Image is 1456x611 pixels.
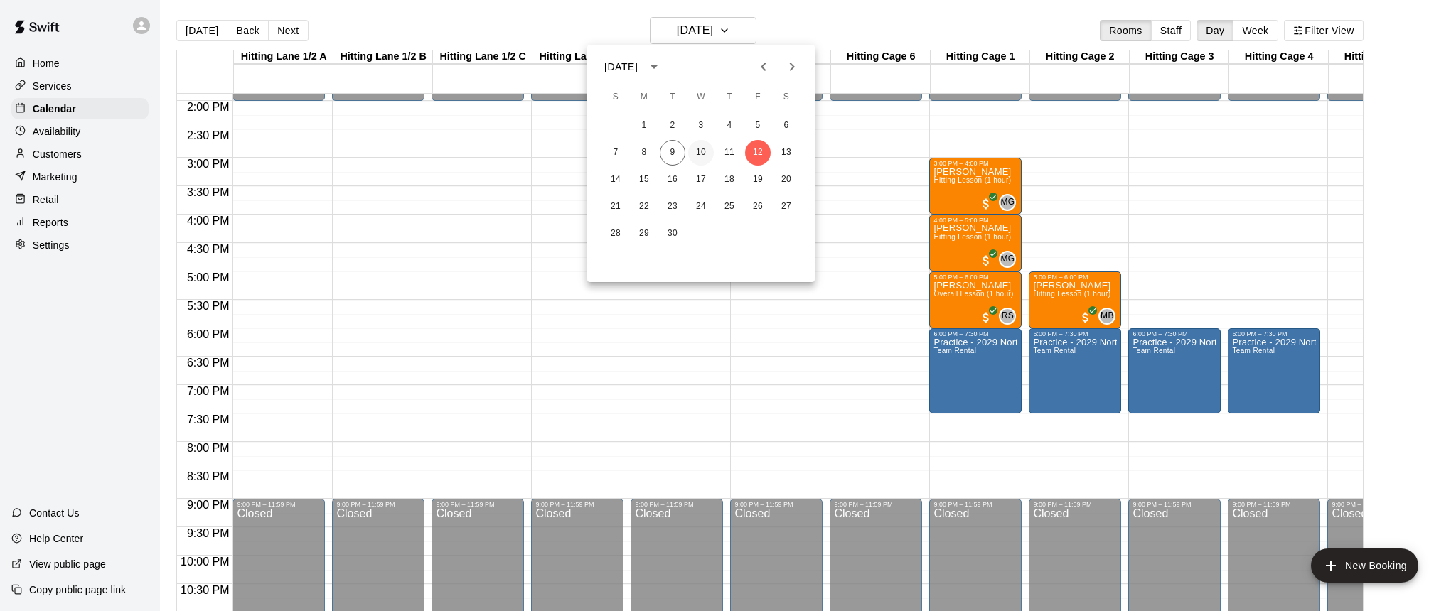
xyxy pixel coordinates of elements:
button: 7 [603,140,628,166]
button: 12 [745,140,771,166]
button: 15 [631,167,657,193]
button: 11 [717,140,742,166]
button: 3 [688,113,714,139]
button: 16 [660,167,685,193]
span: Tuesday [660,83,685,112]
button: 29 [631,221,657,247]
button: 19 [745,167,771,193]
button: 26 [745,194,771,220]
button: 22 [631,194,657,220]
button: 1 [631,113,657,139]
div: [DATE] [604,60,638,75]
button: 20 [773,167,799,193]
span: Wednesday [688,83,714,112]
button: 27 [773,194,799,220]
span: Thursday [717,83,742,112]
button: 14 [603,167,628,193]
button: 24 [688,194,714,220]
button: 5 [745,113,771,139]
button: 9 [660,140,685,166]
button: 6 [773,113,799,139]
button: 21 [603,194,628,220]
button: Previous month [749,53,778,81]
button: 17 [688,167,714,193]
button: 13 [773,140,799,166]
button: 25 [717,194,742,220]
button: 2 [660,113,685,139]
button: 10 [688,140,714,166]
span: Friday [745,83,771,112]
button: 30 [660,221,685,247]
button: 18 [717,167,742,193]
button: 4 [717,113,742,139]
button: 8 [631,140,657,166]
span: Saturday [773,83,799,112]
button: 23 [660,194,685,220]
button: calendar view is open, switch to year view [642,55,666,79]
button: 28 [603,221,628,247]
span: Monday [631,83,657,112]
button: Next month [778,53,806,81]
span: Sunday [603,83,628,112]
